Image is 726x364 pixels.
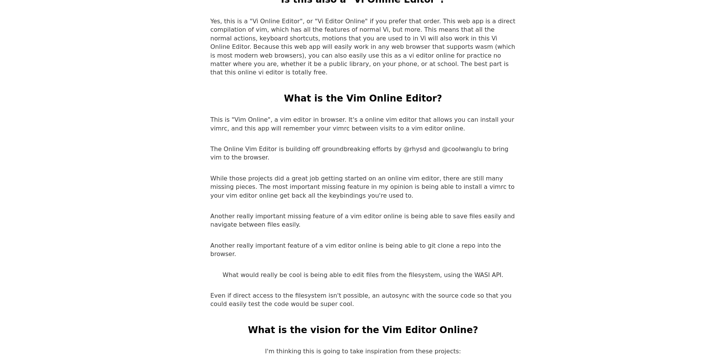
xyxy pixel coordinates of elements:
p: I'm thinking this is going to take inspiration from these projects: [265,347,461,356]
p: The Online Vim Editor is building off groundbreaking efforts by @rhysd and @coolwanglu to bring v... [210,145,516,162]
p: What would really be cool is being able to edit files from the filesystem, using the WASI API. [223,271,503,279]
p: Yes, this is a "Vi Online Editor", or "Vi Editor Online" if you prefer that order. This web app i... [210,17,516,77]
h2: What is the Vim Online Editor? [284,92,442,105]
p: While those projects did a great job getting started on an online vim editor, there are still man... [210,174,516,200]
p: Another really important missing feature of a vim editor online is being able to save files easil... [210,212,516,229]
p: Even if direct access to the filesystem isn't possible, an autosync with the source code so that ... [210,292,516,309]
h2: What is the vision for the Vim Editor Online? [248,324,478,337]
p: This is "Vim Online", a vim editor in browser. It's a online vim editor that allows you can insta... [210,116,516,133]
p: Another really important feature of a vim editor online is being able to git clone a repo into th... [210,242,516,259]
